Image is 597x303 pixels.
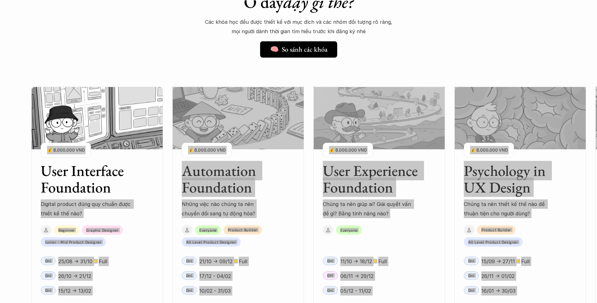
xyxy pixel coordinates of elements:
[186,259,193,263] p: Onl
[239,257,247,266] p: Full
[481,271,515,281] p: 26/11 -> 01/02
[327,273,333,278] p: Off
[470,146,508,154] p: 💰 8,000,000 VND
[94,259,97,264] p: 🟡
[199,228,217,232] p: Everyone
[41,162,138,196] h3: User Interface Foundation
[468,273,475,278] p: Onl
[270,45,327,54] h5: 🧠 So sánh các khóa
[199,286,231,295] p: 10/02 - 31/03
[188,146,226,154] p: 💰 8,000,000 VND
[260,41,337,58] a: 🧠 So sánh các khóa
[327,259,334,263] p: Onl
[205,17,393,36] p: Các khóa học đều được thiết kế với mục đích và các nhóm đối tượng rõ ràng, mọi người dành thời gi...
[58,257,92,266] p: 25/08 -> 31/10
[464,162,561,196] h3: Psychology in UX Design
[45,239,102,244] p: Junior - Mid Product Designer
[340,271,374,281] p: 06/11 -> 29/12
[378,257,387,266] p: Full
[186,273,193,278] p: Onl
[47,146,85,154] p: 💰 8,000,000 VND
[340,286,371,295] p: 05/12 - 11/02
[340,228,358,232] p: Everyone
[323,199,414,218] p: Chúng ta nên giúp ai? Giải quyết vấn đề gì? Bằng tính năng nào?
[327,288,334,292] p: Onl
[86,228,119,232] p: Graphic Designer
[521,257,530,266] p: Full
[199,271,231,281] p: 17/12 - 04/02
[182,199,273,218] p: Những việc nào chúng ta nên chuyển đổi sang tự động hóa?
[199,257,233,266] p: 21/10 -> 09/12
[41,199,132,218] p: Digital product đúng quy chuẩn được thiết kế thế nào?
[481,228,511,232] p: Product Builder
[186,239,236,244] p: All Level Product Designer
[323,162,420,196] h3: User Experience Foundation
[340,257,372,266] p: 11/10 -> 18/12
[228,228,258,232] p: Product Builder
[468,239,518,244] p: All Level Product Designer
[186,288,193,292] p: Onl
[182,162,279,196] h3: Automation Foundation
[481,286,516,295] p: 16/01 -> 30/03
[58,271,91,281] p: 26/10 -> 21/12
[481,257,515,266] p: 15/09 -> 27/11
[99,257,107,266] p: Full
[468,259,475,263] p: Onl
[468,288,475,292] p: Onl
[374,259,377,264] p: 🟡
[516,259,520,264] p: 🟡
[58,228,75,232] p: Beginner
[329,146,367,154] p: 💰 8,000,000 VND
[234,259,237,264] p: 🟡
[58,286,91,295] p: 15/12 -> 13/02
[464,199,555,218] p: Chúng ta nên thiết kế thế nào để thuận tiện cho người dùng?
